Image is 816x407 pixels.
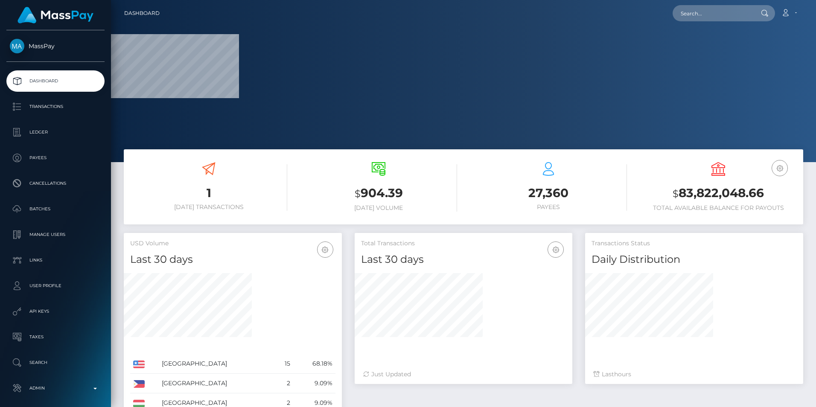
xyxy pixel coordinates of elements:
[130,185,287,201] h3: 1
[6,70,105,92] a: Dashboard
[6,301,105,322] a: API Keys
[10,39,24,53] img: MassPay
[592,239,797,248] h5: Transactions Status
[10,177,101,190] p: Cancellations
[363,370,564,379] div: Just Updated
[274,374,293,393] td: 2
[6,352,105,373] a: Search
[274,354,293,374] td: 15
[133,380,145,388] img: PH.png
[10,331,101,343] p: Taxes
[10,100,101,113] p: Transactions
[10,151,101,164] p: Payees
[673,5,753,21] input: Search...
[594,370,795,379] div: Last hours
[6,275,105,297] a: User Profile
[6,42,105,50] span: MassPay
[10,254,101,267] p: Links
[470,185,627,201] h3: 27,360
[6,378,105,399] a: Admin
[592,252,797,267] h4: Daily Distribution
[6,147,105,169] a: Payees
[470,203,627,211] h6: Payees
[361,239,566,248] h5: Total Transactions
[673,188,679,200] small: $
[293,354,335,374] td: 68.18%
[10,305,101,318] p: API Keys
[6,96,105,117] a: Transactions
[300,185,457,202] h3: 904.39
[17,7,93,23] img: MassPay Logo
[10,126,101,139] p: Ledger
[124,4,160,22] a: Dashboard
[361,252,566,267] h4: Last 30 days
[6,326,105,348] a: Taxes
[640,185,797,202] h3: 83,822,048.66
[300,204,457,212] h6: [DATE] Volume
[293,374,335,393] td: 9.09%
[6,122,105,143] a: Ledger
[10,382,101,395] p: Admin
[640,204,797,212] h6: Total Available Balance for Payouts
[6,250,105,271] a: Links
[6,198,105,220] a: Batches
[6,173,105,194] a: Cancellations
[10,228,101,241] p: Manage Users
[6,224,105,245] a: Manage Users
[130,203,287,211] h6: [DATE] Transactions
[10,279,101,292] p: User Profile
[159,374,274,393] td: [GEOGRAPHIC_DATA]
[130,239,335,248] h5: USD Volume
[133,360,145,368] img: US.png
[130,252,335,267] h4: Last 30 days
[159,354,274,374] td: [GEOGRAPHIC_DATA]
[10,356,101,369] p: Search
[10,203,101,215] p: Batches
[10,75,101,87] p: Dashboard
[355,188,361,200] small: $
